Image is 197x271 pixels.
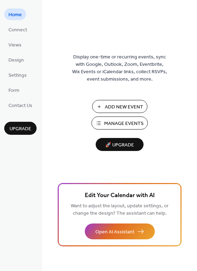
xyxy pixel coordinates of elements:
[4,39,26,50] a: Views
[91,116,148,130] button: Manage Events
[4,8,26,20] a: Home
[92,100,147,113] button: Add New Event
[8,57,24,64] span: Design
[8,42,21,49] span: Views
[4,54,28,65] a: Design
[8,72,27,79] span: Settings
[8,26,27,34] span: Connect
[71,201,169,218] span: Want to adjust the layout, update settings, or change the design? The assistant can help.
[105,103,143,111] span: Add New Event
[4,99,37,111] a: Contact Us
[4,84,24,96] a: Form
[4,24,31,35] a: Connect
[95,228,134,236] span: Open AI Assistant
[8,11,22,19] span: Home
[96,138,144,151] button: 🚀 Upgrade
[100,140,139,150] span: 🚀 Upgrade
[104,120,144,127] span: Manage Events
[85,223,155,239] button: Open AI Assistant
[8,102,32,109] span: Contact Us
[72,53,167,83] span: Display one-time or recurring events, sync with Google, Outlook, Zoom, Eventbrite, Wix Events or ...
[8,87,19,94] span: Form
[4,122,37,135] button: Upgrade
[85,191,155,201] span: Edit Your Calendar with AI
[9,125,31,133] span: Upgrade
[4,69,31,81] a: Settings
